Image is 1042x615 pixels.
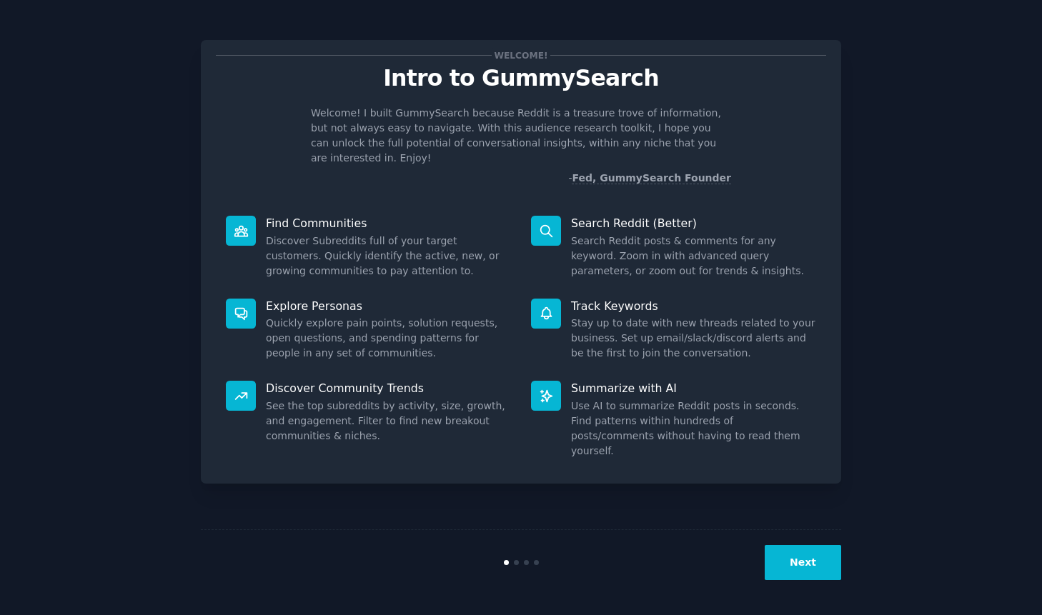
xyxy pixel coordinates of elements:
dd: See the top subreddits by activity, size, growth, and engagement. Filter to find new breakout com... [266,399,511,444]
p: Explore Personas [266,299,511,314]
dd: Use AI to summarize Reddit posts in seconds. Find patterns within hundreds of posts/comments with... [571,399,816,459]
p: Intro to GummySearch [216,66,826,91]
dd: Stay up to date with new threads related to your business. Set up email/slack/discord alerts and ... [571,316,816,361]
a: Fed, GummySearch Founder [572,172,731,184]
span: Welcome! [492,48,550,63]
p: Discover Community Trends [266,381,511,396]
dd: Quickly explore pain points, solution requests, open questions, and spending patterns for people ... [266,316,511,361]
p: Find Communities [266,216,511,231]
p: Search Reddit (Better) [571,216,816,231]
dd: Discover Subreddits full of your target customers. Quickly identify the active, new, or growing c... [266,234,511,279]
div: - [568,171,731,186]
p: Welcome! I built GummySearch because Reddit is a treasure trove of information, but not always ea... [311,106,731,166]
dd: Search Reddit posts & comments for any keyword. Zoom in with advanced query parameters, or zoom o... [571,234,816,279]
p: Track Keywords [571,299,816,314]
p: Summarize with AI [571,381,816,396]
button: Next [765,545,841,580]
